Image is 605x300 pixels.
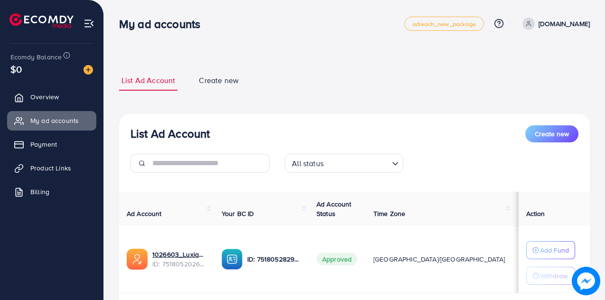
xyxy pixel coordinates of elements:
[222,209,254,218] span: Your BC ID
[10,62,22,76] span: $0
[373,209,405,218] span: Time Zone
[127,209,162,218] span: Ad Account
[412,21,476,27] span: adreach_new_package
[290,157,326,170] span: All status
[152,250,206,269] div: <span class='underline'>1026603_Luxia_1750433190642</span></br>7518052026253918226
[540,270,568,281] p: Withdraw
[7,159,96,178] a: Product Links
[84,18,94,29] img: menu
[247,253,301,265] p: ID: 7518052829551181841
[222,249,242,270] img: ic-ba-acc.ded83a64.svg
[7,182,96,201] a: Billing
[316,199,352,218] span: Ad Account Status
[10,52,62,62] span: Ecomdy Balance
[30,140,57,149] span: Payment
[84,65,93,75] img: image
[525,125,578,142] button: Create new
[526,267,575,285] button: Withdraw
[30,92,59,102] span: Overview
[540,244,569,256] p: Add Fund
[373,254,505,264] span: [GEOGRAPHIC_DATA]/[GEOGRAPHIC_DATA]
[526,241,575,259] button: Add Fund
[7,111,96,130] a: My ad accounts
[30,116,79,125] span: My ad accounts
[7,87,96,106] a: Overview
[130,127,210,141] h3: List Ad Account
[127,249,148,270] img: ic-ads-acc.e4c84228.svg
[535,129,569,139] span: Create new
[30,187,49,197] span: Billing
[404,17,484,31] a: adreach_new_package
[9,13,74,28] img: logo
[152,250,206,259] a: 1026603_Luxia_1750433190642
[121,75,175,86] span: List Ad Account
[7,135,96,154] a: Payment
[572,267,600,295] img: image
[326,155,388,170] input: Search for option
[285,154,403,173] div: Search for option
[539,18,590,29] p: [DOMAIN_NAME]
[519,18,590,30] a: [DOMAIN_NAME]
[152,259,206,269] span: ID: 7518052026253918226
[526,209,545,218] span: Action
[199,75,239,86] span: Create new
[316,253,357,265] span: Approved
[30,163,71,173] span: Product Links
[119,17,208,31] h3: My ad accounts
